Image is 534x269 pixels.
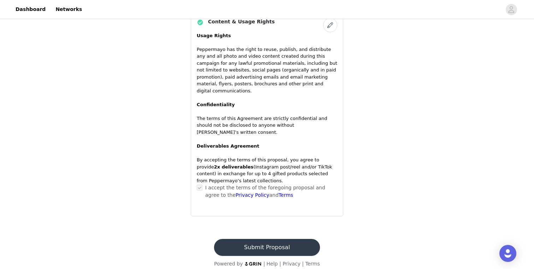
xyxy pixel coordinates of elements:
[191,12,343,216] div: Content & Usage Rights
[214,261,243,267] span: Powered by
[279,192,293,198] a: Terms
[283,261,301,267] a: Privacy
[214,239,320,256] button: Submit Proposal
[51,1,86,17] a: Networks
[208,18,275,25] h4: Content & Usage Rights
[305,261,320,267] a: Terms
[197,32,337,136] p: Peppermayo has the right to reuse, publish, and distribute any and all photo and video content cr...
[197,33,231,38] strong: Usage Rights
[508,4,515,15] div: avatar
[279,261,281,267] span: |
[205,184,337,199] p: I accept the terms of the foregoing proposal and agree to the and
[197,102,235,107] strong: Confidentiality
[263,261,265,267] span: |
[499,245,516,262] div: Open Intercom Messenger
[244,262,262,266] img: logo
[214,164,254,170] strong: 2x deliverables
[197,143,259,149] strong: Deliverables Agreement
[302,261,304,267] span: |
[197,156,337,184] p: By accepting the terms of this proposal, you agree to provide (Instagram post/reel and/or TikTok ...
[236,192,269,198] a: Privacy Policy
[267,261,278,267] a: Help
[11,1,50,17] a: Dashboard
